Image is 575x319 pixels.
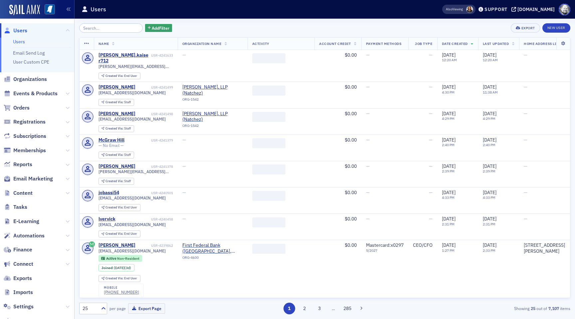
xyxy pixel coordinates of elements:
span: Registrations [13,118,46,126]
span: — [524,137,527,143]
span: [DATE] [483,111,496,117]
span: Silas Simmons, LLP (Natchez) [182,111,243,123]
button: 3 [314,303,325,314]
time: 2:33 PM [483,248,495,253]
time: 2:40 PM [483,143,495,147]
span: ‌ [252,86,286,96]
div: CEO/CFO [413,242,433,248]
span: — [429,84,433,90]
button: 2 [298,303,310,314]
span: ‌ [252,112,286,122]
time: 4:29 PM [442,116,455,121]
span: Active [106,256,117,261]
button: 285 [342,303,353,314]
span: Payment Methods [366,41,402,46]
div: lvervick [98,216,115,222]
a: Memberships [4,147,46,154]
span: $0.00 [345,216,357,222]
span: [DATE] [114,265,124,270]
div: USR-4241379 [125,138,173,143]
div: Staff [105,127,131,131]
div: Created Via: Staff [98,99,134,106]
img: SailAMX [45,4,55,15]
span: ‌ [252,138,286,148]
span: Created Via : [105,276,124,280]
div: Created Via: Staff [98,125,134,132]
span: — [182,189,186,195]
span: Name [98,41,109,46]
span: Mastercard : x0297 [366,242,404,248]
time: 2:31 PM [442,222,455,226]
span: Finance [13,246,32,253]
a: Users [4,27,27,34]
span: [DATE] [442,137,456,143]
span: First Federal Bank (Tuscaloosa, AL) [182,242,243,254]
a: Tasks [4,203,27,211]
span: [DATE] [442,111,456,117]
div: Created Via: Staff [98,178,134,185]
div: (3d) [114,266,131,270]
input: Search… [79,23,143,33]
span: [PERSON_NAME][EMAIL_ADDRESS][DOMAIN_NAME] [98,169,173,174]
a: [PERSON_NAME] [98,111,135,117]
span: ‌ [252,164,286,174]
span: Viewing [446,7,463,12]
div: ORG-1542 [182,97,243,104]
span: Email Marketing [13,175,53,182]
button: [DOMAIN_NAME] [511,7,557,12]
span: — [524,163,527,169]
div: End User [105,232,137,236]
a: Email Send Log [13,50,45,56]
span: $0.00 [345,52,357,58]
span: $0.00 [345,163,357,169]
a: Exports [4,275,32,282]
span: [DATE] [483,137,496,143]
button: 1 [284,303,295,314]
span: Organization Name [182,41,222,46]
a: jobassi54 [98,190,119,196]
div: Staff [105,153,131,157]
div: USR-4241378 [136,164,173,169]
span: [DATE] [442,242,456,248]
a: Finance [4,246,32,253]
span: — [182,52,186,58]
span: — [429,163,433,169]
span: — [366,137,370,143]
div: Created Via: End User [98,73,140,80]
strong: 7,107 [547,305,560,311]
img: SailAMX [9,5,40,15]
span: $0.00 [345,242,357,248]
span: — [182,216,186,222]
div: USR-4241498 [136,112,173,116]
a: Organizations [4,76,47,83]
span: Automations [13,232,45,239]
div: mobile [104,286,139,290]
span: — [524,111,527,117]
time: 4:33 PM [442,195,455,200]
span: Organizations [13,76,47,83]
div: USR-4241633 [151,53,173,58]
div: Staff [105,179,131,183]
div: Support [484,6,507,12]
time: 4:33 PM [483,195,495,200]
span: [DATE] [483,189,496,195]
span: $0.00 [345,84,357,90]
a: First Federal Bank ([GEOGRAPHIC_DATA], [GEOGRAPHIC_DATA]) [182,242,243,254]
a: View Homepage [40,4,55,16]
span: Created Via : [105,153,124,157]
span: 5 / 2027 [366,248,404,253]
span: [DATE] [483,84,496,90]
button: AddFilter [145,24,172,32]
span: — [366,84,370,90]
span: Reports [13,161,32,168]
span: [EMAIL_ADDRESS][DOMAIN_NAME] [98,90,166,95]
span: Exports [13,275,32,282]
time: 2:39 PM [442,169,455,173]
div: Created Via: End User [98,230,140,237]
a: [PHONE_NUMBER] [104,290,139,295]
div: [PERSON_NAME].kaiser712 [98,52,150,64]
span: [DATE] [442,216,456,222]
a: E-Learning [4,218,39,225]
a: Email Marketing [4,175,53,182]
